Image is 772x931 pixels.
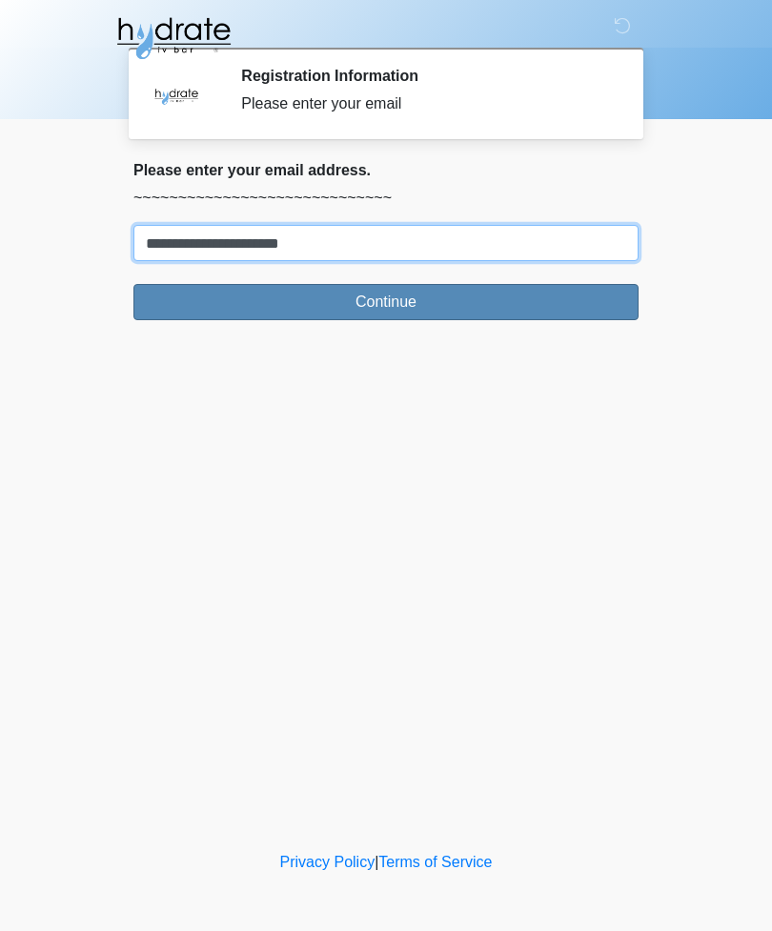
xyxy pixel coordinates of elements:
img: Hydrate IV Bar - Fort Collins Logo [114,14,233,62]
a: | [375,854,378,870]
a: Terms of Service [378,854,492,870]
a: Privacy Policy [280,854,376,870]
button: Continue [133,284,639,320]
div: Please enter your email [241,92,610,115]
h2: Please enter your email address. [133,161,639,179]
p: ~~~~~~~~~~~~~~~~~~~~~~~~~~~~~ [133,187,639,210]
img: Agent Avatar [148,67,205,124]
